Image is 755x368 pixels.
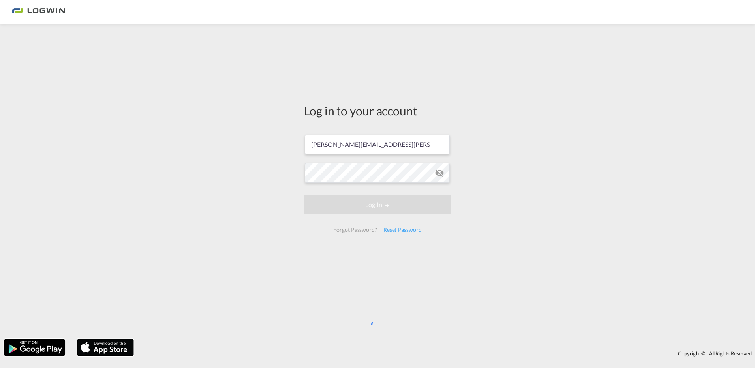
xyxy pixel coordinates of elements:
[435,168,444,178] md-icon: icon-eye-off
[330,223,380,237] div: Forgot Password?
[305,135,450,154] input: Enter email/phone number
[304,195,451,214] button: LOGIN
[76,338,135,357] img: apple.png
[138,347,755,360] div: Copyright © . All Rights Reserved
[304,102,451,119] div: Log in to your account
[12,3,65,21] img: 2761ae10d95411efa20a1f5e0282d2d7.png
[380,223,425,237] div: Reset Password
[3,338,66,357] img: google.png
